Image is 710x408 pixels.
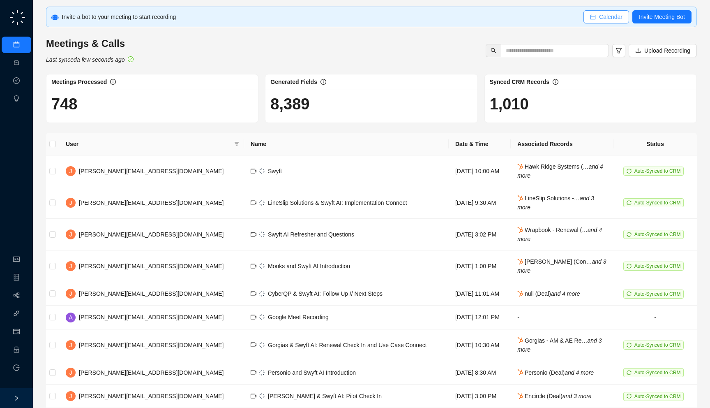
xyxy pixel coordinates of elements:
[449,282,511,306] td: [DATE] 11:01 AM
[449,329,511,361] td: [DATE] 10:30 AM
[517,258,606,274] span: [PERSON_NAME] (Con…
[517,163,603,179] span: Hawk Ridge Systems (…
[583,10,629,23] button: Calendar
[244,133,449,155] th: Name
[644,46,690,55] span: Upload Recording
[634,263,681,269] span: Auto-Synced to CRM
[268,369,356,376] span: Personio and Swyft AI Introduction
[270,95,472,114] h1: 8,389
[79,290,224,297] span: [PERSON_NAME][EMAIL_ADDRESS][DOMAIN_NAME]
[259,232,265,237] img: logo-small-inverted-DW8HDUn_.png
[259,393,265,399] img: logo-small-inverted-DW8HDUn_.png
[259,342,265,348] img: logo-small-inverted-DW8HDUn_.png
[320,79,326,85] span: info-circle
[449,219,511,250] td: [DATE] 3:02 PM
[629,44,697,57] button: Upload Recording
[69,313,72,322] span: A
[517,195,594,211] i: and 3 more
[251,168,256,174] span: video-camera
[268,263,350,269] span: Monks and Swyft AI Introduction
[62,14,176,20] span: Invite a bot to your meeting to start recording
[79,199,224,206] span: [PERSON_NAME][EMAIL_ADDRESS][DOMAIN_NAME]
[251,369,256,375] span: video-camera
[635,48,641,53] span: upload
[79,342,224,348] span: [PERSON_NAME][EMAIL_ADDRESS][DOMAIN_NAME]
[449,306,511,329] td: [DATE] 12:01 PM
[627,169,632,174] span: sync
[251,314,256,320] span: video-camera
[613,306,697,329] td: -
[517,337,602,353] span: Gorgias - AM & AE Re…
[449,155,511,187] td: [DATE] 10:00 AM
[234,141,239,146] span: filter
[251,200,256,206] span: video-camera
[79,393,224,399] span: [PERSON_NAME][EMAIL_ADDRESS][DOMAIN_NAME]
[69,368,72,377] span: J
[511,133,613,155] th: Associated Records
[517,258,606,274] i: and 3 more
[268,290,383,297] span: CyberQP & Swyft AI: Follow Up // Next Steps
[251,342,256,348] span: video-camera
[268,168,282,174] span: Swyft
[565,369,594,376] i: and 4 more
[639,12,685,21] span: Invite Meeting Bot
[110,79,116,85] span: info-circle
[449,133,511,155] th: Date & Time
[627,291,632,296] span: sync
[449,385,511,408] td: [DATE] 3:00 PM
[517,369,594,376] span: Personio (Deal)
[69,341,72,350] span: J
[259,314,265,320] img: logo-small-inverted-DW8HDUn_.png
[79,263,224,269] span: [PERSON_NAME][EMAIL_ADDRESS][DOMAIN_NAME]
[551,290,580,297] i: and 4 more
[517,393,592,399] span: Encircle (Deal)
[128,56,134,62] span: check-circle
[259,370,265,376] img: logo-small-inverted-DW8HDUn_.png
[259,291,265,297] img: logo-small-inverted-DW8HDUn_.png
[69,167,72,176] span: J
[79,231,224,238] span: [PERSON_NAME][EMAIL_ADDRESS][DOMAIN_NAME]
[613,133,697,155] th: Status
[268,231,354,238] span: Swyft AI Refresher and Questions
[268,393,382,399] span: [PERSON_NAME] & Swyft AI: Pilot Check In
[634,342,681,348] span: Auto-Synced to CRM
[449,187,511,219] td: [DATE] 9:30 AM
[8,8,27,27] img: logo-small-C4UdH2pc.png
[634,291,681,297] span: Auto-Synced to CRM
[233,138,241,150] span: filter
[627,200,632,205] span: sync
[517,337,602,353] i: and 3 more
[69,289,72,298] span: J
[268,342,427,348] span: Gorgias & Swyft AI: Renewal Check In and Use Case Connect
[517,290,580,297] span: null (Deal)
[79,369,224,376] span: [PERSON_NAME][EMAIL_ADDRESS][DOMAIN_NAME]
[46,37,134,50] h3: Meetings & Calls
[66,139,231,148] span: User
[69,262,72,271] span: J
[251,263,256,269] span: video-camera
[69,392,72,401] span: J
[490,79,549,85] span: Synced CRM Records
[251,232,256,237] span: video-camera
[449,361,511,385] td: [DATE] 8:30 AM
[634,168,681,174] span: Auto-Synced to CRM
[627,370,632,375] span: sync
[517,227,602,242] span: Wrapbook - Renewal (…
[449,250,511,282] td: [DATE] 1:00 PM
[14,395,19,401] span: right
[13,364,20,371] span: logout
[634,200,681,206] span: Auto-Synced to CRM
[517,163,603,179] i: and 4 more
[562,393,592,399] i: and 3 more
[517,227,602,242] i: and 4 more
[69,198,72,207] span: J
[268,314,329,320] span: Google Meet Recording
[51,79,107,85] span: Meetings Processed
[627,343,632,348] span: sync
[553,79,558,85] span: info-circle
[634,232,681,237] span: Auto-Synced to CRM
[79,168,224,174] span: [PERSON_NAME][EMAIL_ADDRESS][DOMAIN_NAME]
[615,47,622,54] span: filter
[270,79,317,85] span: Generated Fields
[251,393,256,399] span: video-camera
